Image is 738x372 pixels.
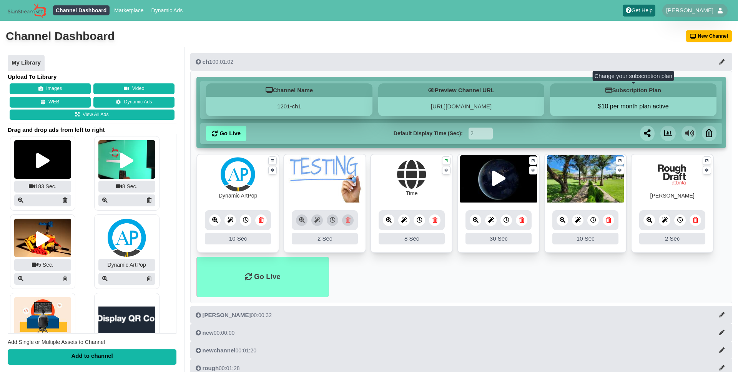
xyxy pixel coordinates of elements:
div: Dynamic ArtPop [98,259,155,271]
span: Add Single or Multiple Assets to Channel [8,339,105,345]
img: P250x250 image processing20250226 476959 1x1av0z [98,297,155,335]
a: View All Ads [10,110,175,120]
button: ch100:01:02 [190,53,732,71]
div: 30 Sec [465,233,532,244]
div: 10 Sec [552,233,618,244]
div: 00:01:28 [196,364,240,372]
button: Images [10,83,91,94]
span: rough [203,365,219,371]
img: Screenshot25020240821 2 11ucwz1 [460,155,537,203]
a: Go Live [206,126,246,141]
div: Channel Dashboard [6,28,115,44]
a: Dynamic Ads [148,5,186,15]
div: 2 Sec [639,233,705,244]
span: Drag and drop ads from left to right [8,126,176,134]
div: Time [406,189,418,198]
span: ch1 [203,58,213,65]
div: 1201-ch1 [206,97,372,116]
button: WEB [10,97,91,108]
span: [PERSON_NAME] [203,312,251,318]
a: Get Help [623,5,655,17]
a: [URL][DOMAIN_NAME] [431,103,492,110]
button: newchannel00:01:20 [190,341,732,359]
span: new [203,329,214,336]
input: Seconds [469,128,493,139]
img: Screenshot25020250414 36890 umqbko [98,140,155,179]
li: Go Live [196,257,329,297]
div: 00:01:20 [196,347,256,354]
img: Screenshot25020250319 22674 10cru2a [14,219,71,257]
div: 00:00:32 [196,311,272,319]
span: [PERSON_NAME] [666,7,713,14]
div: 5 Sec. [14,259,71,271]
img: Artpop [221,157,255,192]
img: 496.308 kb [547,155,624,203]
img: P250x250 image processing20250303 538317 pjgcot [14,297,71,335]
div: 10 Sec [205,233,271,244]
span: newchannel [203,347,236,354]
button: [PERSON_NAME]00:00:32 [190,306,732,324]
button: $10 per month plan active [550,103,716,110]
div: 183 Sec. [14,181,71,193]
img: Rough draft atlanta [655,157,690,192]
a: Dynamic Ads [93,97,175,108]
div: [PERSON_NAME] [650,192,695,200]
button: Video [93,83,175,94]
div: 8 Sec [379,233,445,244]
img: Sign Stream.NET [8,3,46,18]
div: 00:01:02 [196,58,233,66]
div: Dynamic ArtPop [219,192,257,200]
button: New Channel [686,30,733,42]
a: Channel Dashboard [53,5,110,15]
button: new00:00:00 [190,324,732,341]
h5: Subscription Plan [550,83,716,97]
h5: Channel Name [206,83,372,97]
h5: Preview Channel URL [378,83,545,97]
img: 7.869 kb [286,155,363,203]
div: 8 Sec. [98,181,155,193]
h4: Upload To Library [8,73,176,81]
div: Add to channel [8,349,176,365]
label: Default Display Time (Sec): [394,130,463,138]
a: My Library [8,55,45,71]
iframe: Chat Widget [603,289,738,372]
a: Marketplace [111,5,146,15]
img: Artpop [108,219,146,257]
div: This asset has been added as an ad by an admin, please contact daniel@signstream.net for removal ... [284,203,366,252]
div: 2 Sec [292,233,358,244]
div: 00:00:00 [196,329,235,337]
img: Screenshot25020250414 36890 w3lna8 [14,140,71,179]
